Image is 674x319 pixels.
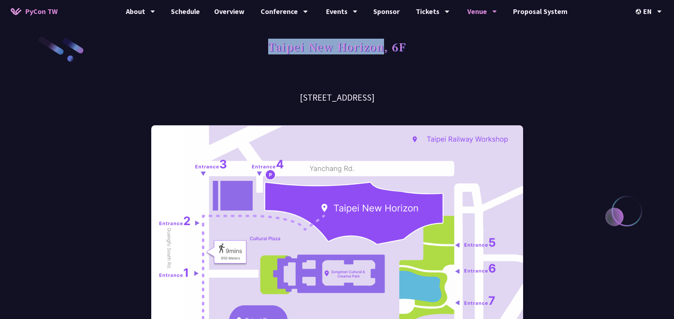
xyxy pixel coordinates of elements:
[636,9,643,14] img: Locale Icon
[11,8,21,15] img: Home icon of PyCon TW 2025
[25,6,58,17] span: PyCon TW
[4,3,65,20] a: PyCon TW
[268,36,406,57] h1: Taipei New Horizon, 6F
[151,91,523,104] h3: [STREET_ADDRESS]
